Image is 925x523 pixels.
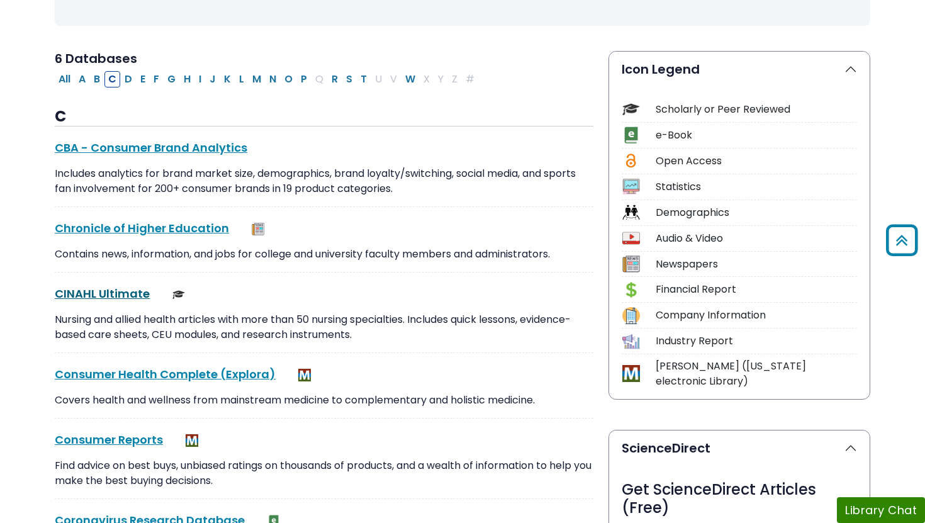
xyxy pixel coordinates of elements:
a: Consumer Health Complete (Explora) [55,366,276,382]
div: Audio & Video [656,231,857,246]
p: Contains news, information, and jobs for college and university faculty members and administrators. [55,247,593,262]
img: Icon Scholarly or Peer Reviewed [622,101,639,118]
button: Filter Results J [206,71,220,87]
button: Filter Results B [90,71,104,87]
button: Filter Results C [104,71,120,87]
p: Nursing and allied health articles with more than 50 nursing specialties. Includes quick lessons,... [55,312,593,342]
button: Filter Results F [150,71,163,87]
p: Find advice on best buys, unbiased ratings on thousands of products, and a wealth of information ... [55,458,593,488]
img: Icon Audio & Video [622,230,639,247]
img: Icon e-Book [622,127,639,143]
a: CINAHL Ultimate [55,286,150,301]
p: Includes analytics for brand market size, demographics, brand loyalty/switching, social media, an... [55,166,593,196]
div: Scholarly or Peer Reviewed [656,102,857,117]
button: Filter Results D [121,71,136,87]
div: Company Information [656,308,857,323]
button: Filter Results H [180,71,194,87]
button: Filter Results S [342,71,356,87]
div: Demographics [656,205,857,220]
img: Icon Open Access [623,152,639,169]
div: Open Access [656,154,857,169]
button: Filter Results P [297,71,311,87]
img: Icon MeL (Michigan electronic Library) [622,365,639,382]
span: 6 Databases [55,50,137,67]
button: All [55,71,74,87]
button: Filter Results M [249,71,265,87]
div: Newspapers [656,257,857,272]
h3: Get ScienceDirect Articles (Free) [622,481,857,517]
div: Alpha-list to filter by first letter of database name [55,71,479,86]
button: Library Chat [837,497,925,523]
div: [PERSON_NAME] ([US_STATE] electronic Library) [656,359,857,389]
button: Filter Results W [401,71,419,87]
div: Financial Report [656,282,857,297]
img: Newspapers [252,223,264,235]
button: Filter Results O [281,71,296,87]
button: Filter Results I [195,71,205,87]
button: Filter Results N [266,71,280,87]
img: Icon Demographics [622,204,639,221]
img: Icon Company Information [622,307,639,324]
button: Filter Results A [75,71,89,87]
img: Icon Financial Report [622,281,639,298]
button: Filter Results K [220,71,235,87]
a: CBA - Consumer Brand Analytics [55,140,247,155]
img: Icon Industry Report [622,333,639,350]
img: Icon Statistics [622,178,639,195]
h3: C [55,108,593,127]
button: Filter Results T [357,71,371,87]
a: Back to Top [882,230,922,250]
img: MeL (Michigan electronic Library) [298,369,311,381]
button: Filter Results G [164,71,179,87]
a: Chronicle of Higher Education [55,220,229,236]
button: Icon Legend [609,52,870,87]
button: Filter Results L [235,71,248,87]
button: Filter Results R [328,71,342,87]
button: Filter Results E [137,71,149,87]
button: ScienceDirect [609,430,870,466]
p: Covers health and wellness from mainstream medicine to complementary and holistic medicine. [55,393,593,408]
a: Consumer Reports [55,432,163,447]
div: Statistics [656,179,857,194]
div: e-Book [656,128,857,143]
img: Icon Newspapers [622,256,639,273]
img: MeL (Michigan electronic Library) [186,434,198,447]
div: Industry Report [656,334,857,349]
img: Scholarly or Peer Reviewed [172,288,185,301]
